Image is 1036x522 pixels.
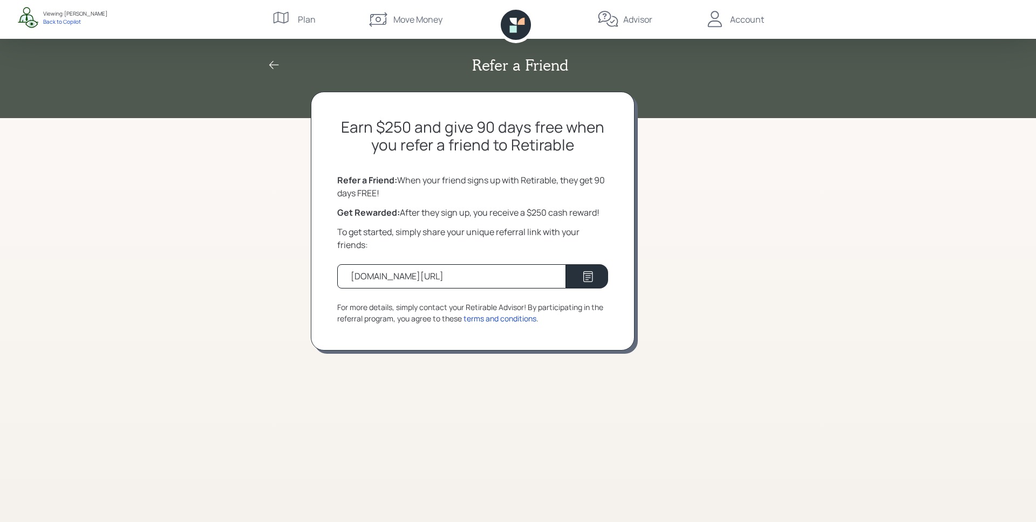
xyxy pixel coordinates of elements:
[623,13,652,26] div: Advisor
[337,207,400,218] b: Get Rewarded:
[337,206,608,219] div: After they sign up, you receive a $250 cash reward!
[337,174,397,186] b: Refer a Friend:
[298,13,316,26] div: Plan
[337,225,608,251] div: To get started, simply share your unique referral link with your friends:
[43,18,107,25] div: Back to Copilot
[43,10,107,18] div: Viewing: [PERSON_NAME]
[351,270,444,283] div: [DOMAIN_NAME][URL]
[730,13,764,26] div: Account
[393,13,442,26] div: Move Money
[337,301,608,324] div: For more details, simply contact your Retirable Advisor! By participating in the referral program...
[472,56,568,74] h2: Refer a Friend
[464,313,536,324] div: terms and conditions
[337,118,608,154] h2: Earn $250 and give 90 days free when you refer a friend to Retirable
[337,174,608,200] div: When your friend signs up with Retirable, they get 90 days FREE!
